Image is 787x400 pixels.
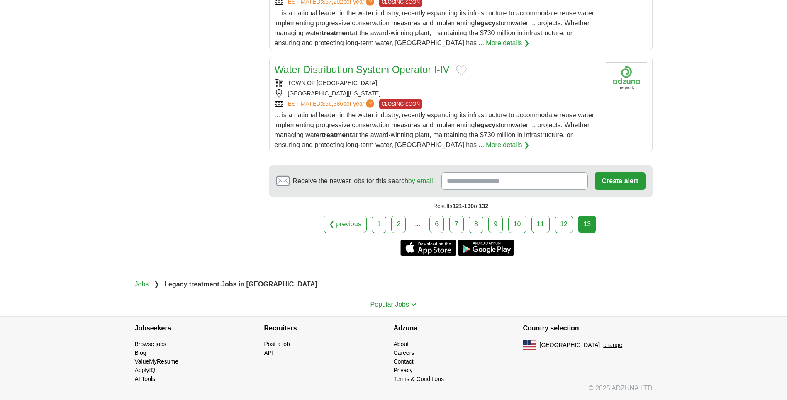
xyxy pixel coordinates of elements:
[379,99,422,109] span: CLOSING SOON
[293,176,435,186] span: Receive the newest jobs for this search :
[135,376,156,382] a: AI Tools
[475,19,495,27] strong: legacy
[366,99,374,108] span: ?
[486,38,529,48] a: More details ❯
[269,197,653,216] div: Results of
[523,317,653,340] h4: Country selection
[394,349,414,356] a: Careers
[322,131,352,138] strong: treatment
[275,10,596,46] span: ... is a national leader in the water industry, recently expanding its infrastructure to accommod...
[135,367,156,373] a: ApplyIQ
[264,349,274,356] a: API
[322,100,343,107] span: $56,386
[531,216,550,233] a: 11
[135,281,149,288] a: Jobs
[275,89,599,98] div: [GEOGRAPHIC_DATA][US_STATE]
[324,216,367,233] a: ❮ previous
[394,341,409,347] a: About
[595,172,645,190] button: Create alert
[391,216,406,233] a: 2
[394,376,444,382] a: Terms & Conditions
[458,240,514,256] a: Get the Android app
[449,216,464,233] a: 7
[322,29,352,36] strong: treatment
[135,341,166,347] a: Browse jobs
[523,340,536,350] img: US flag
[400,240,456,256] a: Get the iPhone app
[555,216,573,233] a: 12
[372,216,386,233] a: 1
[164,281,317,288] strong: Legacy treatment Jobs in [GEOGRAPHIC_DATA]
[154,281,159,288] span: ❯
[275,79,599,87] div: TOWN OF [GEOGRAPHIC_DATA]
[469,216,483,233] a: 8
[603,341,622,349] button: change
[578,216,596,233] div: 13
[479,203,488,209] span: 132
[264,341,290,347] a: Post a job
[409,216,426,233] div: ...
[288,99,376,109] a: ESTIMATED:$56,386per year?
[370,301,409,308] span: Popular Jobs
[488,216,503,233] a: 9
[275,64,450,75] a: Water Distribution System Operator I-IV
[408,177,433,184] a: by email
[394,358,414,365] a: Contact
[508,216,526,233] a: 10
[540,341,600,349] span: [GEOGRAPHIC_DATA]
[135,358,179,365] a: ValueMyResume
[275,112,596,148] span: ... is a national leader in the water industry, recently expanding its infrastructure to accommod...
[394,367,413,373] a: Privacy
[135,349,146,356] a: Blog
[486,140,529,150] a: More details ❯
[453,203,474,209] span: 121-130
[429,216,444,233] a: 6
[456,65,467,75] button: Add to favorite jobs
[128,383,659,400] div: © 2025 ADZUNA LTD
[606,62,647,93] img: Company logo
[475,121,495,128] strong: legacy
[411,303,417,307] img: toggle icon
